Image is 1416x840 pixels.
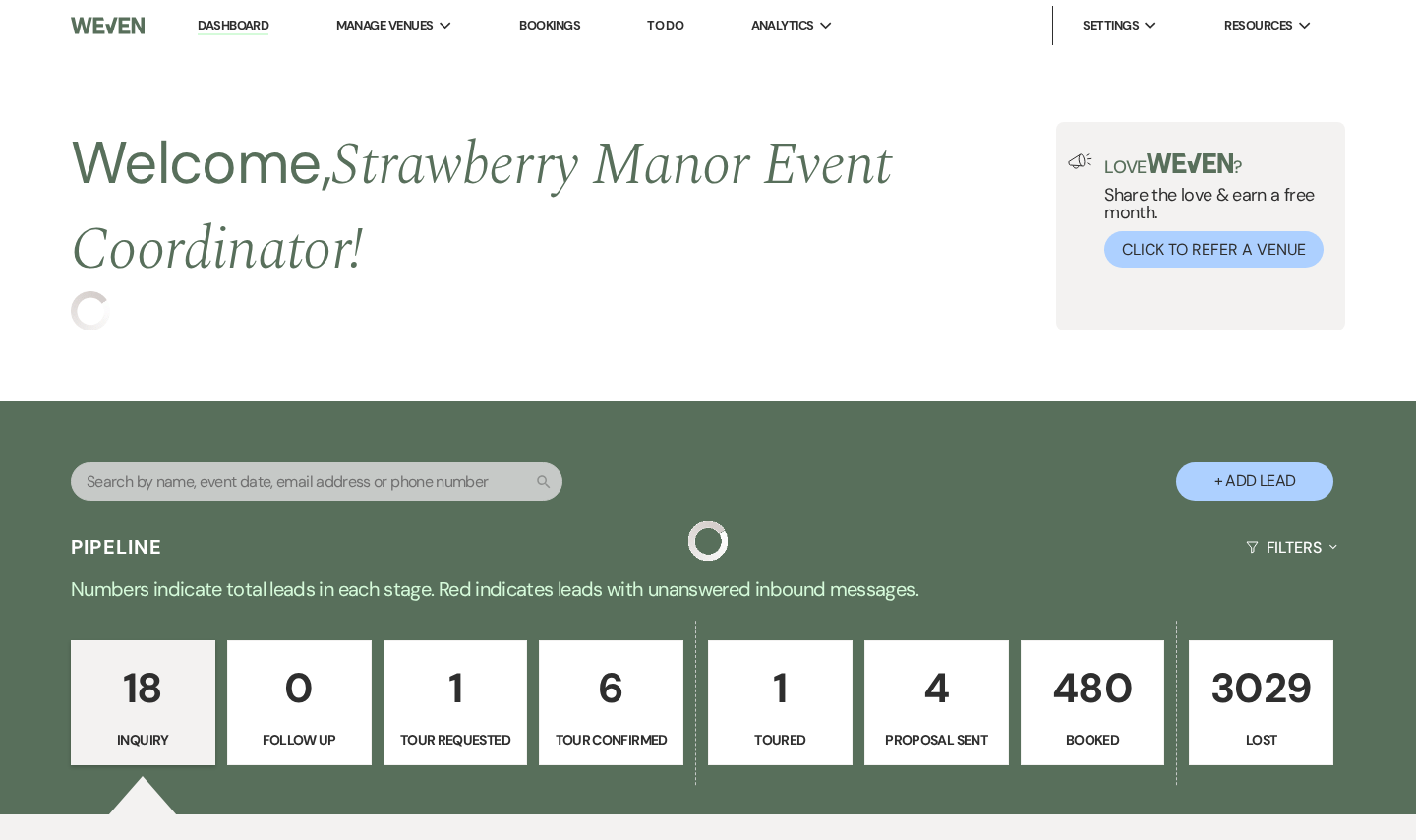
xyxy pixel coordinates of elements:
a: 0Follow Up [227,640,372,766]
a: 18Inquiry [71,640,215,766]
button: + Add Lead [1176,462,1333,501]
p: Toured [721,729,840,750]
p: 0 [240,655,359,721]
span: Manage Venues [336,16,434,35]
img: loud-speaker-illustration.svg [1068,153,1092,169]
a: 1Tour Requested [383,640,528,766]
p: Lost [1202,729,1321,750]
p: 1 [396,655,515,721]
h3: Pipeline [71,533,163,561]
p: Tour Requested [396,729,515,750]
p: 480 [1033,655,1152,721]
a: To Do [647,17,683,33]
p: Inquiry [84,729,203,750]
h2: Welcome, [71,122,1056,291]
span: Analytics [751,16,814,35]
p: Booked [1033,729,1152,750]
p: Follow Up [240,729,359,750]
p: 1 [721,655,840,721]
img: Weven Logo [71,5,145,46]
a: 480Booked [1021,640,1165,766]
span: Resources [1224,16,1292,35]
button: Click to Refer a Venue [1104,231,1324,268]
div: Share the love & earn a free month. [1092,153,1333,268]
p: 6 [552,655,671,721]
span: Strawberry Manor Event Coordinator ! [71,120,892,295]
img: loading spinner [688,521,728,561]
img: weven-logo-green.svg [1147,153,1234,173]
p: 3029 [1202,655,1321,721]
a: Bookings [519,17,580,33]
p: 18 [84,655,203,721]
p: Tour Confirmed [552,729,671,750]
span: Settings [1083,16,1139,35]
a: Dashboard [198,17,268,35]
p: Proposal Sent [877,729,996,750]
button: Filters [1238,521,1345,573]
a: 4Proposal Sent [864,640,1009,766]
p: 4 [877,655,996,721]
a: 3029Lost [1189,640,1333,766]
a: 1Toured [708,640,853,766]
p: Love ? [1104,153,1333,176]
a: 6Tour Confirmed [539,640,683,766]
input: Search by name, event date, email address or phone number [71,462,562,501]
img: loading spinner [71,291,110,330]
